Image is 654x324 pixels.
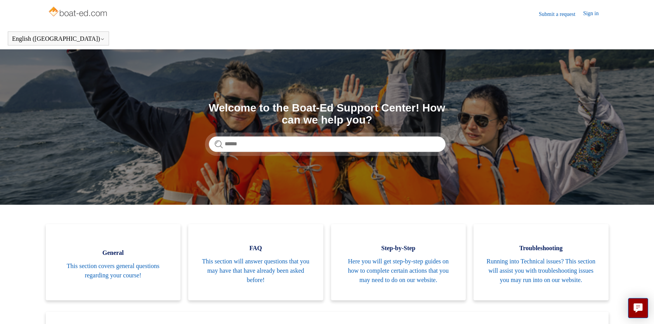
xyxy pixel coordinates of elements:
a: FAQ This section will answer questions that you may have that have already been asked before! [188,224,323,300]
span: Step-by-Step [343,244,455,253]
span: Troubleshooting [485,244,597,253]
span: FAQ [200,244,312,253]
img: Boat-Ed Help Center home page [48,5,109,20]
input: Search [209,136,446,152]
span: Here you will get step-by-step guides on how to complete certain actions that you may need to do ... [343,257,455,285]
a: Sign in [583,9,606,19]
span: This section will answer questions that you may have that have already been asked before! [200,257,312,285]
a: General This section covers general questions regarding your course! [46,224,181,300]
h1: Welcome to the Boat-Ed Support Center! How can we help you? [209,102,446,126]
button: English ([GEOGRAPHIC_DATA]) [12,35,105,42]
a: Submit a request [539,10,583,18]
span: Running into Technical issues? This section will assist you with troubleshooting issues you may r... [485,257,597,285]
button: Live chat [628,298,648,318]
span: This section covers general questions regarding your course! [57,261,169,280]
span: General [57,248,169,258]
a: Step-by-Step Here you will get step-by-step guides on how to complete certain actions that you ma... [331,224,466,300]
a: Troubleshooting Running into Technical issues? This section will assist you with troubleshooting ... [474,224,609,300]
